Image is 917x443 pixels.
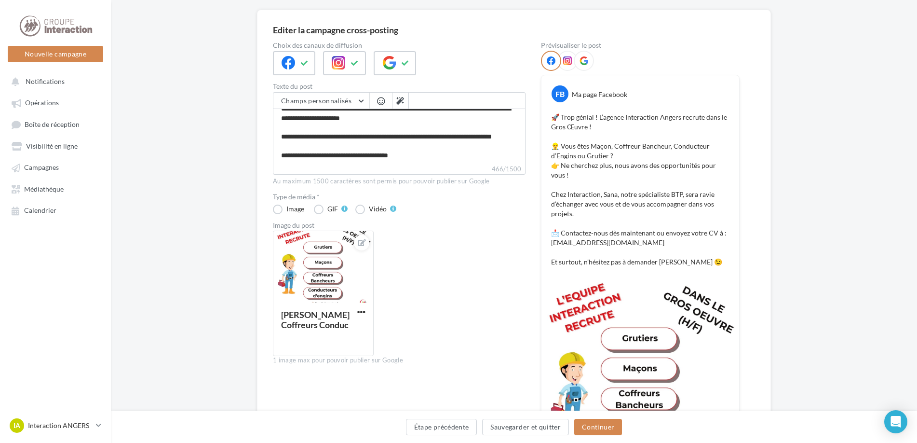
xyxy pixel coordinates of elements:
[26,77,65,85] span: Notifications
[24,207,56,215] span: Calendrier
[8,46,103,62] button: Nouvelle campagne
[25,120,80,128] span: Boîte de réception
[551,112,729,267] p: 🚀 Trop génial ! L’agence Interaction Angers recrute dans le Gros Œuvre ! 👷‍♂️ Vous êtes Maçon, Co...
[327,206,338,212] div: GIF
[281,97,351,105] span: Champs personnalisés
[574,419,622,435] button: Continuer
[273,93,369,109] button: Champs personnalisés
[572,90,627,99] div: Ma page Facebook
[884,410,907,433] div: Open Intercom Messenger
[24,185,64,193] span: Médiathèque
[273,83,526,90] label: Texte du post
[6,72,101,90] button: Notifications
[286,206,304,212] div: Image
[541,42,740,49] div: Prévisualiser le post
[26,142,78,150] span: Visibilité en ligne
[273,222,526,229] div: Image du post
[28,421,92,430] p: Interaction ANGERS
[6,94,105,111] a: Opérations
[369,206,387,212] div: Vidéo
[273,42,526,49] label: Choix des canaux de diffusion
[25,99,59,107] span: Opérations
[6,201,105,219] a: Calendrier
[6,137,105,154] a: Visibilité en ligne
[552,85,568,102] div: FB
[273,164,526,175] label: 466/1500
[482,419,569,435] button: Sauvegarder et quitter
[406,419,477,435] button: Étape précédente
[273,356,526,365] div: 1 image max pour pouvoir publier sur Google
[6,158,105,176] a: Campagnes
[24,164,59,172] span: Campagnes
[273,194,526,200] label: Type de média *
[273,26,398,34] div: Editer la campagne cross-posting
[13,421,20,430] span: IA
[6,115,105,133] a: Boîte de réception
[8,416,103,435] a: IA Interaction ANGERS
[273,177,526,186] div: Au maximum 1500 caractères sont permis pour pouvoir publier sur Google
[281,309,350,330] div: [PERSON_NAME] Coffreurs Conduc
[6,180,105,197] a: Médiathèque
